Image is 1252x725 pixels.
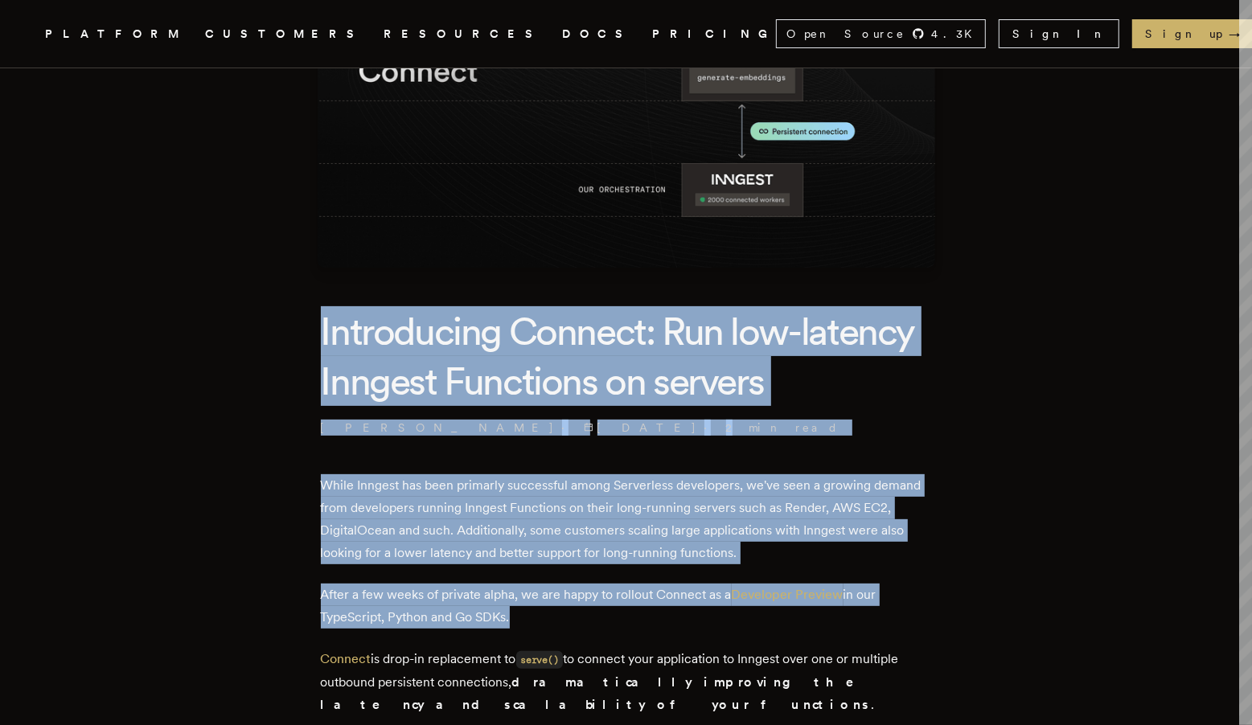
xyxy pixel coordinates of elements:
[205,24,364,44] a: CUSTOMERS
[321,420,932,436] p: · ·
[652,24,776,44] a: PRICING
[786,26,905,42] span: Open Source
[321,420,556,436] a: [PERSON_NAME]
[321,474,932,564] p: While Inngest has been primarly successful among Serverless developers, we've seen a growing dema...
[321,584,932,629] p: After a few weeks of private alpha, we are happy to rollout Connect as a in our TypeScript, Pytho...
[45,24,186,44] button: PLATFORM
[931,26,982,42] span: 4.3 K
[321,674,877,712] strong: dramatically improving the latency and scalability of your functions
[732,587,844,602] a: Developer Preview
[584,420,698,436] span: [DATE]
[321,651,371,666] a: Connect
[384,24,543,44] button: RESOURCES
[999,19,1119,48] a: Sign In
[726,420,839,436] span: 2 min read
[516,651,564,669] code: serve()
[516,651,564,666] a: serve()
[321,648,932,716] p: is drop-in replacement to to connect your application to Inngest over one or multiple outbound pe...
[562,24,633,44] a: DOCS
[321,306,932,407] h1: Introducing Connect: Run low-latency Inngest Functions on servers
